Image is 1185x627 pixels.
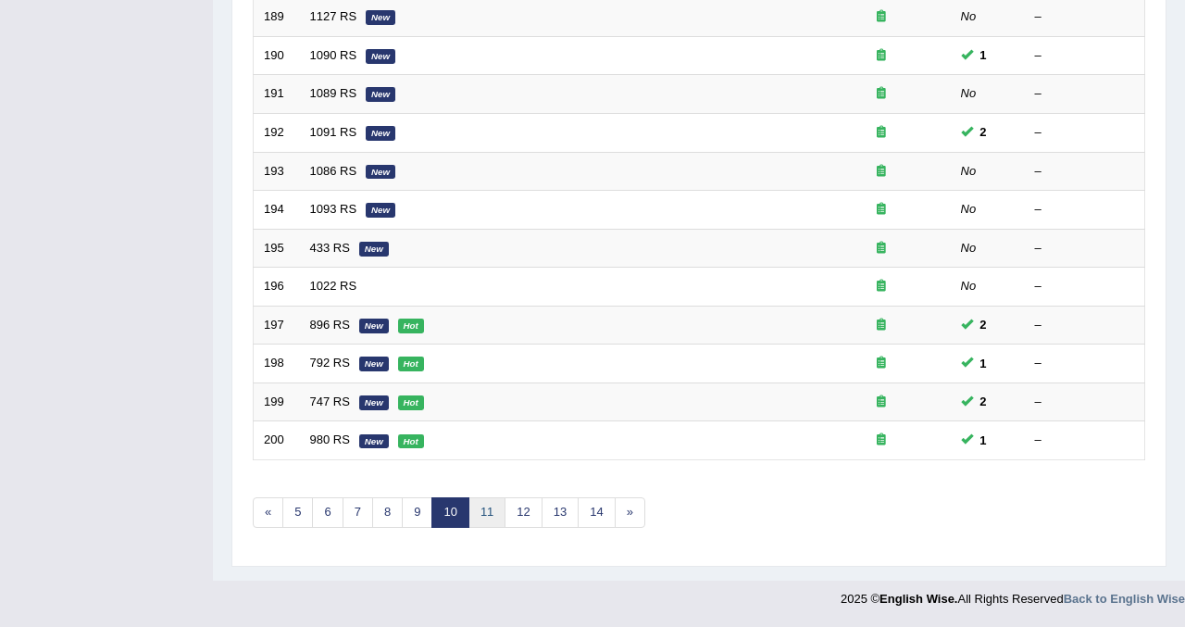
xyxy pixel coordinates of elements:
[822,317,941,334] div: Exam occurring question
[254,75,300,114] td: 191
[310,395,350,408] a: 747 RS
[310,48,357,62] a: 1090 RS
[542,497,579,528] a: 13
[366,165,395,180] em: New
[254,268,300,307] td: 196
[359,242,389,257] em: New
[822,124,941,142] div: Exam occurring question
[961,241,977,255] em: No
[961,279,977,293] em: No
[398,357,424,371] em: Hot
[254,152,300,191] td: 193
[578,497,615,528] a: 14
[1035,85,1135,103] div: –
[822,240,941,257] div: Exam occurring question
[1035,278,1135,295] div: –
[961,9,977,23] em: No
[343,497,373,528] a: 7
[254,229,300,268] td: 195
[973,431,994,450] span: You can still take this question
[1035,47,1135,65] div: –
[841,581,1185,608] div: 2025 © All Rights Reserved
[822,85,941,103] div: Exam occurring question
[1064,592,1185,606] a: Back to English Wise
[310,125,357,139] a: 1091 RS
[1035,124,1135,142] div: –
[254,382,300,421] td: 199
[431,497,468,528] a: 10
[822,278,941,295] div: Exam occurring question
[1035,163,1135,181] div: –
[822,47,941,65] div: Exam occurring question
[402,497,432,528] a: 9
[961,86,977,100] em: No
[254,36,300,75] td: 190
[1035,394,1135,411] div: –
[1035,317,1135,334] div: –
[310,279,357,293] a: 1022 RS
[822,8,941,26] div: Exam occurring question
[822,394,941,411] div: Exam occurring question
[822,355,941,372] div: Exam occurring question
[973,392,994,411] span: You can still take this question
[359,395,389,410] em: New
[359,434,389,449] em: New
[359,319,389,333] em: New
[398,395,424,410] em: Hot
[254,421,300,460] td: 200
[1035,240,1135,257] div: –
[254,191,300,230] td: 194
[312,497,343,528] a: 6
[310,241,350,255] a: 433 RS
[282,497,313,528] a: 5
[973,315,994,334] span: You can still take this question
[359,357,389,371] em: New
[973,45,994,65] span: You can still take this question
[973,122,994,142] span: You can still take this question
[822,163,941,181] div: Exam occurring question
[1035,8,1135,26] div: –
[366,203,395,218] em: New
[366,126,395,141] em: New
[254,306,300,345] td: 197
[961,202,977,216] em: No
[310,202,357,216] a: 1093 RS
[1035,355,1135,372] div: –
[615,497,645,528] a: »
[254,113,300,152] td: 192
[1035,432,1135,449] div: –
[505,497,542,528] a: 12
[310,433,350,446] a: 980 RS
[372,497,403,528] a: 8
[253,497,283,528] a: «
[366,87,395,102] em: New
[310,86,357,100] a: 1089 RS
[468,497,505,528] a: 11
[1035,201,1135,219] div: –
[822,432,941,449] div: Exam occurring question
[254,345,300,383] td: 198
[310,318,350,332] a: 896 RS
[398,319,424,333] em: Hot
[310,356,350,370] a: 792 RS
[973,354,994,373] span: You can still take this question
[310,9,357,23] a: 1127 RS
[398,434,424,449] em: Hot
[822,201,941,219] div: Exam occurring question
[366,10,395,25] em: New
[366,49,395,64] em: New
[879,592,957,606] strong: English Wise.
[310,164,357,178] a: 1086 RS
[961,164,977,178] em: No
